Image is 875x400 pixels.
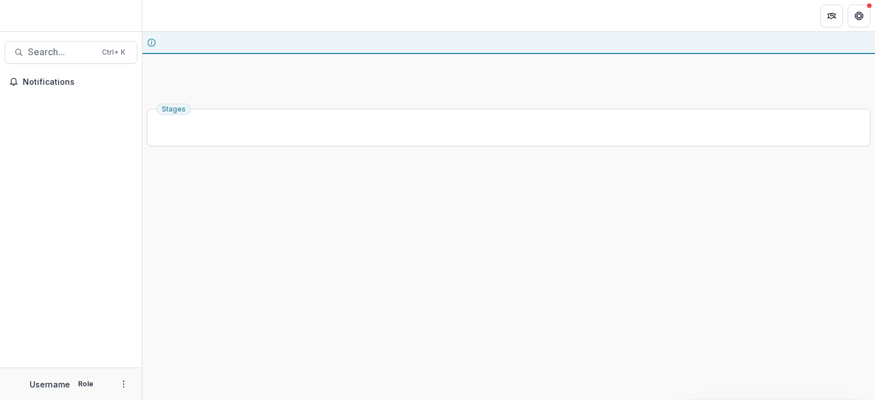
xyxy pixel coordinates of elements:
[100,46,128,59] div: Ctrl + K
[5,41,137,64] button: Search...
[848,5,870,27] button: Get Help
[23,77,133,87] span: Notifications
[117,377,130,391] button: More
[820,5,843,27] button: Partners
[162,105,186,113] span: Stages
[5,73,137,91] button: Notifications
[30,378,70,390] p: Username
[75,379,97,389] p: Role
[28,47,95,57] span: Search...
